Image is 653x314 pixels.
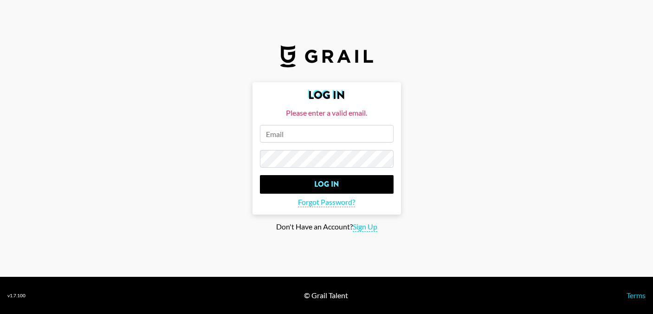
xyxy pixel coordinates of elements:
h2: Log In [260,90,394,101]
div: v 1.7.100 [7,293,26,299]
div: © Grail Talent [304,291,348,300]
span: Forgot Password? [298,197,355,207]
span: Sign Up [353,222,377,232]
input: Email [260,125,394,143]
input: Log In [260,175,394,194]
img: Grail Talent Logo [280,45,373,67]
div: Please enter a valid email. [260,108,394,118]
div: Don't Have an Account? [7,222,646,232]
a: Terms [627,291,646,300]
